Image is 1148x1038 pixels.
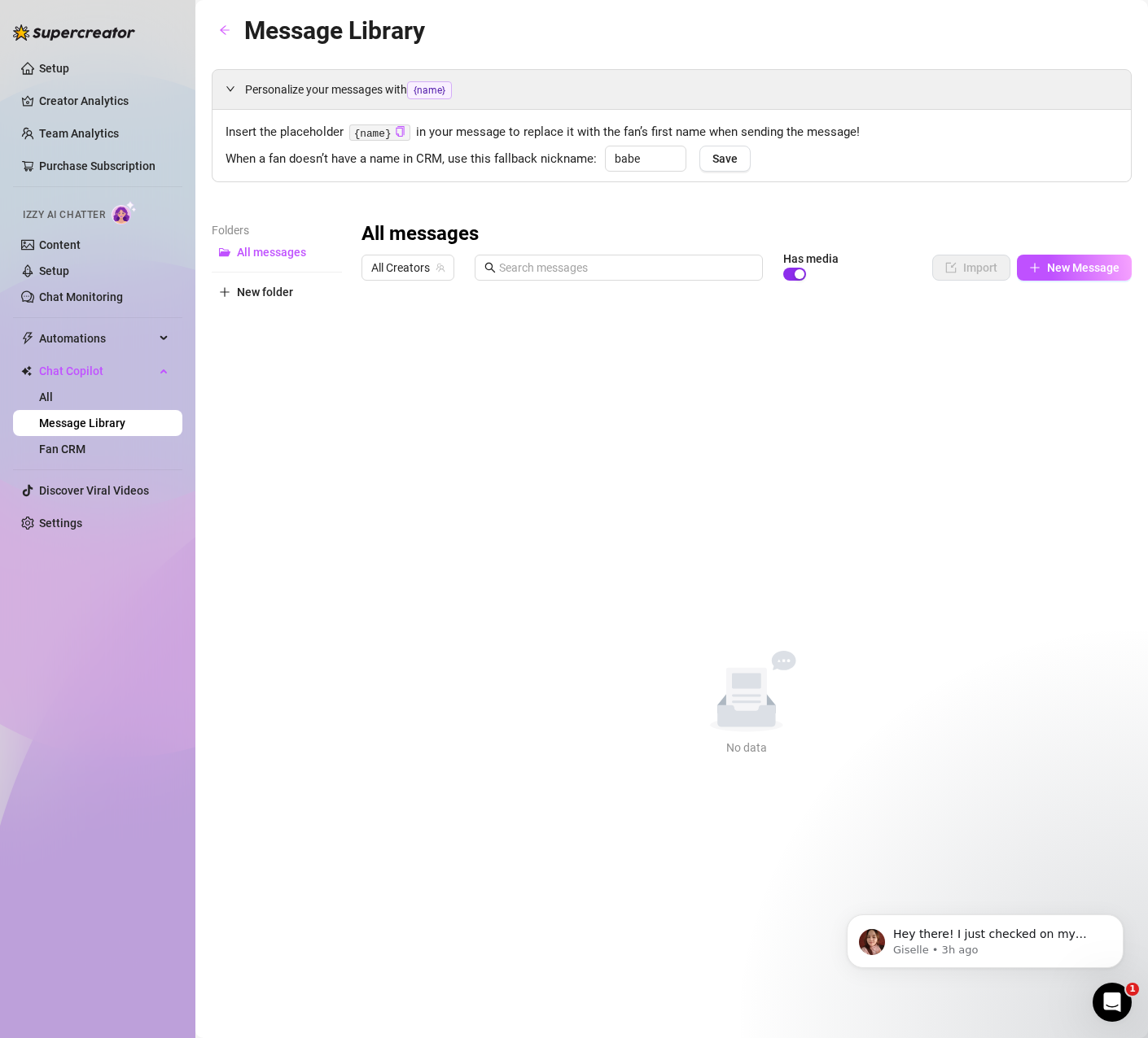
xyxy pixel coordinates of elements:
[39,264,69,277] a: Setup
[226,123,1118,142] span: Insert the placeholder in your message to replace it with the fan’s first name when sending the m...
[1047,261,1120,274] span: New Message
[13,24,135,41] img: logo-BBDzfeDw.svg
[212,239,342,265] button: All messages
[245,81,1118,99] span: Personalize your messages with
[112,201,137,225] img: AI Chatter
[1126,983,1139,996] span: 1
[237,286,293,299] span: New folder
[219,246,230,258] span: folder-open
[371,255,445,280] span: All Creators
[822,880,1148,994] iframe: Intercom notifications message
[1093,983,1132,1022] iframe: Intercom live chat
[39,290,123,303] a: Chat Monitoring
[39,417,125,430] a: Message Library
[39,62,69,75] a: Setup
[672,739,822,757] div: No data
[212,221,342,239] article: Folders
[932,255,1010,281] button: Import
[39,238,81,251] a: Content
[39,484,149,497] a: Discover Viral Videos
[39,390,53,403] a: All
[39,517,82,530] a: Settings
[23,207,105,223] span: Izzy AI Chatter
[499,259,753,277] input: Search messages
[219,286,230,298] span: plus
[21,365,32,377] img: Chat Copilot
[395,126,405,137] span: copy
[39,443,85,456] a: Fan CRM
[39,325,155,351] span: Automations
[237,246,306,259] span: All messages
[212,279,342,305] button: New folder
[213,70,1131,109] div: Personalize your messages with{name}
[361,221,479,247] h3: All messages
[39,127,119,140] a: Team Analytics
[436,263,445,273] span: team
[1017,255,1132,281] button: New Message
[21,332,34,345] span: thunderbolt
[226,150,597,169] span: When a fan doesn’t have a name in CRM, use this fallback nickname:
[699,146,751,172] button: Save
[39,159,156,172] a: Purchase Subscription
[219,24,230,36] span: arrow-left
[39,88,169,114] a: Creator Analytics
[407,81,452,99] span: {name}
[226,84,235,94] span: expanded
[349,124,410,142] code: {name}
[484,262,496,273] span: search
[1029,262,1041,273] span: plus
[39,358,155,384] span: Chat Copilot
[395,126,405,138] button: Click to Copy
[712,152,738,165] span: Save
[244,11,425,50] article: Message Library
[783,254,839,264] article: Has media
